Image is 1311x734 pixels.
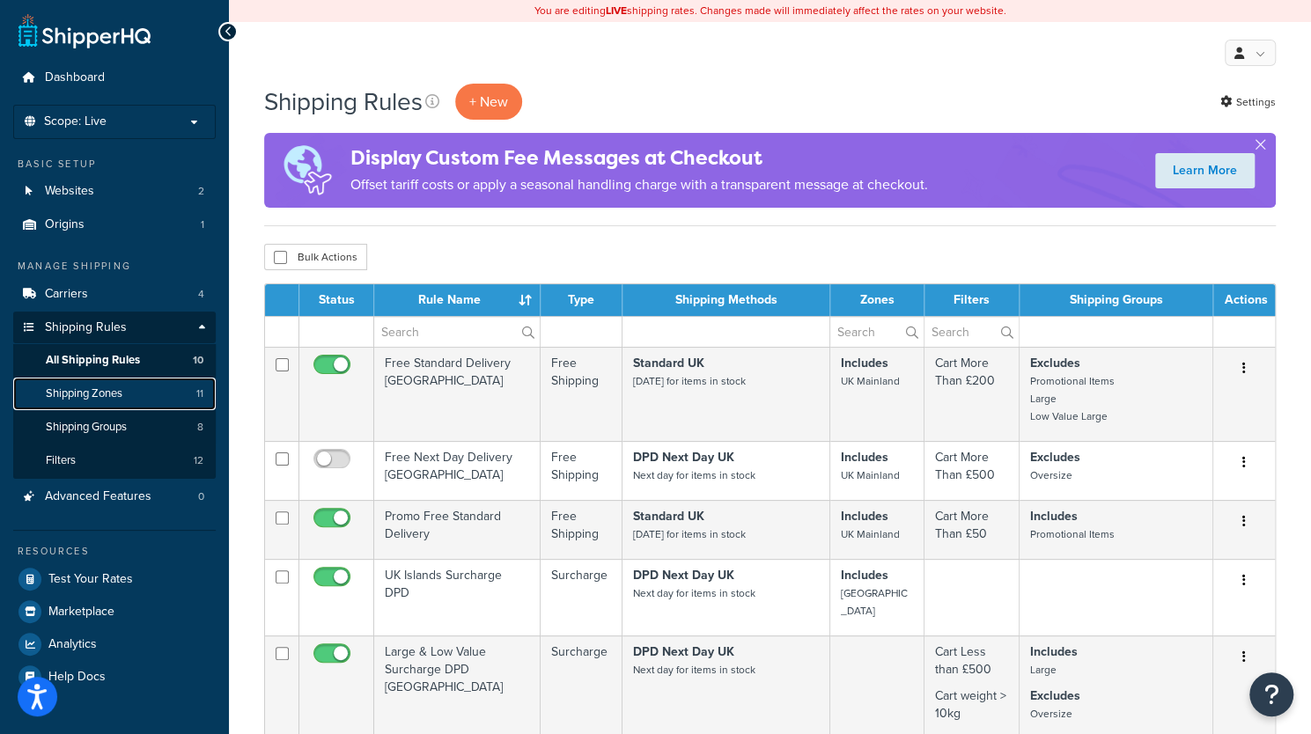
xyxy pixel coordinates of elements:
h1: Shipping Rules [264,84,423,119]
li: Shipping Rules [13,312,216,479]
span: All Shipping Rules [46,353,140,368]
span: 11 [196,386,203,401]
strong: DPD Next Day UK [633,642,734,661]
td: Cart More Than £50 [924,500,1020,559]
th: Zones [830,284,924,316]
li: Shipping Groups [13,411,216,444]
li: Filters [13,444,216,477]
small: [DATE] for items in stock [633,526,746,542]
img: duties-banner-06bc72dcb5fe05cb3f9472aba00be2ae8eb53ab6f0d8bb03d382ba314ac3c341.png [264,133,350,208]
span: 4 [198,287,204,302]
input: Search [830,317,924,347]
a: Carriers 4 [13,278,216,311]
span: 0 [198,489,204,504]
strong: Includes [841,354,888,372]
strong: Includes [1030,642,1078,661]
td: UK Islands Surcharge DPD [374,559,541,635]
span: Filters [46,453,76,468]
li: Advanced Features [13,481,216,513]
a: Help Docs [13,661,216,693]
span: Advanced Features [45,489,151,504]
span: 10 [193,353,203,368]
button: Open Resource Center [1249,672,1293,716]
strong: Excludes [1030,448,1080,466]
small: Next day for items in stock [633,467,755,483]
div: Resources [13,544,216,559]
li: Origins [13,209,216,241]
a: Learn More [1155,153,1255,188]
span: Shipping Groups [46,420,127,435]
a: Shipping Rules [13,312,216,344]
span: Websites [45,184,94,199]
a: All Shipping Rules 10 [13,344,216,377]
span: Test Your Rates [48,572,133,587]
input: Search [374,317,540,347]
span: Marketplace [48,605,114,620]
small: UK Mainland [841,526,900,542]
small: Oversize [1030,706,1072,722]
span: Origins [45,217,85,232]
td: Free Next Day Delivery [GEOGRAPHIC_DATA] [374,441,541,500]
a: Settings [1220,90,1276,114]
strong: DPD Next Day UK [633,566,734,584]
td: Free Shipping [541,500,622,559]
small: Oversize [1030,467,1072,483]
td: Free Shipping [541,347,622,441]
small: UK Mainland [841,373,900,389]
input: Search [924,317,1019,347]
li: Websites [13,175,216,208]
span: 8 [197,420,203,435]
td: Cart More Than £500 [924,441,1020,500]
strong: Includes [841,448,888,466]
p: Offset tariff costs or apply a seasonal handling charge with a transparent message at checkout. [350,172,928,197]
a: Dashboard [13,62,216,94]
strong: Standard UK [633,354,704,372]
a: Marketplace [13,596,216,628]
th: Status [299,284,374,316]
small: [DATE] for items in stock [633,373,746,389]
strong: Includes [841,566,888,584]
td: Surcharge [541,559,622,635]
div: Basic Setup [13,157,216,172]
a: Filters 12 [13,444,216,477]
div: Manage Shipping [13,259,216,274]
small: Large [1030,662,1057,678]
b: LIVE [606,3,627,18]
span: Scope: Live [44,114,107,129]
span: Shipping Zones [46,386,122,401]
a: Analytics [13,628,216,660]
span: Shipping Rules [45,320,127,335]
a: ShipperHQ Home [18,13,151,48]
td: Cart More Than £200 [924,347,1020,441]
span: Dashboard [45,70,105,85]
td: Free Standard Delivery [GEOGRAPHIC_DATA] [374,347,541,441]
span: 2 [198,184,204,199]
span: 1 [201,217,204,232]
li: All Shipping Rules [13,344,216,377]
td: Free Shipping [541,441,622,500]
strong: Standard UK [633,507,704,525]
span: Carriers [45,287,88,302]
small: UK Mainland [841,467,900,483]
strong: Excludes [1030,686,1080,705]
small: Next day for items in stock [633,585,755,601]
span: Analytics [48,637,97,652]
th: Actions [1213,284,1275,316]
small: Next day for items in stock [633,662,755,678]
h4: Display Custom Fee Messages at Checkout [350,143,928,172]
th: Type [541,284,622,316]
strong: Includes [841,507,888,525]
li: Shipping Zones [13,378,216,410]
strong: Excludes [1030,354,1080,372]
p: Cart weight > 10kg [935,687,1008,723]
small: [GEOGRAPHIC_DATA] [841,585,908,619]
p: + New [455,84,522,120]
span: Help Docs [48,670,106,685]
th: Filters [924,284,1020,316]
small: Promotional Items [1030,526,1115,542]
th: Shipping Methods [622,284,830,316]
